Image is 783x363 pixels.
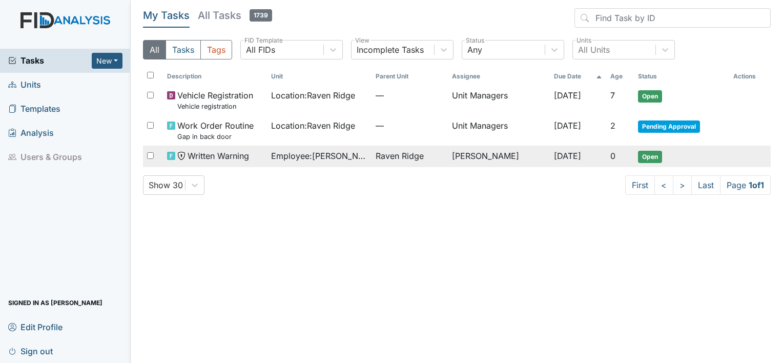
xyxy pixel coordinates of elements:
[448,115,550,146] td: Unit Managers
[8,295,102,311] span: Signed in as [PERSON_NAME]
[267,68,371,85] th: Toggle SortBy
[149,179,183,191] div: Show 30
[625,175,655,195] a: First
[357,44,424,56] div: Incomplete Tasks
[574,8,771,28] input: Find Task by ID
[634,68,729,85] th: Toggle SortBy
[550,68,606,85] th: Toggle SortBy
[654,175,673,195] a: <
[578,44,610,56] div: All Units
[143,40,232,59] div: Type filter
[610,90,615,100] span: 7
[143,8,190,23] h5: My Tasks
[177,132,254,142] small: Gap in back door
[376,119,444,132] span: —
[448,146,550,167] td: [PERSON_NAME]
[200,40,232,59] button: Tags
[376,150,424,162] span: Raven Ridge
[467,44,482,56] div: Any
[749,180,764,190] strong: 1 of 1
[147,72,154,78] input: Toggle All Rows Selected
[177,89,253,111] span: Vehicle Registration Vehicle registration
[177,119,254,142] span: Work Order Routine Gap in back door
[8,54,92,67] a: Tasks
[271,150,367,162] span: Employee : [PERSON_NAME], Nayya
[8,319,63,335] span: Edit Profile
[610,120,615,131] span: 2
[376,89,444,102] span: —
[166,40,201,59] button: Tasks
[554,120,581,131] span: [DATE]
[163,68,267,85] th: Toggle SortBy
[691,175,720,195] a: Last
[271,119,355,132] span: Location : Raven Ridge
[8,101,60,117] span: Templates
[625,175,771,195] nav: task-pagination
[448,68,550,85] th: Assignee
[8,77,41,93] span: Units
[720,175,771,195] span: Page
[177,102,253,111] small: Vehicle registration
[638,120,700,133] span: Pending Approval
[92,53,122,69] button: New
[271,89,355,102] span: Location : Raven Ridge
[143,40,166,59] button: All
[448,85,550,115] td: Unit Managers
[638,90,662,103] span: Open
[8,343,53,359] span: Sign out
[606,68,634,85] th: Toggle SortBy
[372,68,448,85] th: Toggle SortBy
[246,44,275,56] div: All FIDs
[188,150,249,162] span: Written Warning
[673,175,692,195] a: >
[554,151,581,161] span: [DATE]
[554,90,581,100] span: [DATE]
[638,151,662,163] span: Open
[729,68,771,85] th: Actions
[198,8,272,23] h5: All Tasks
[610,151,615,161] span: 0
[250,9,272,22] span: 1739
[8,125,54,141] span: Analysis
